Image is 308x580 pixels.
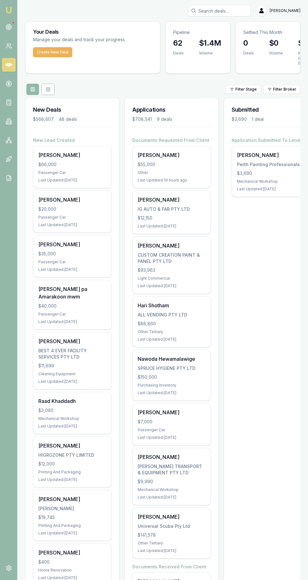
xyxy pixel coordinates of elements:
div: Mechanical Workshop [138,487,206,492]
div: Deals [243,51,254,56]
div: Light Commercial [138,276,206,281]
div: $19,745 [38,514,106,521]
div: Passenger Car [38,215,106,220]
div: Perth Painting Professionals [237,161,305,168]
h4: Documents Requested From Client [132,137,211,143]
div: 1 deal [252,116,264,122]
div: SPRUCE HYGIENE PTY LTD [138,365,206,371]
div: $150,000 [138,374,206,380]
div: Last Updated: [DATE] [138,435,206,440]
div: Passenger Car [38,170,106,175]
div: [PERSON_NAME] [38,151,106,159]
div: Last Updated: [DATE] [38,222,106,227]
div: Raad Khaddadh [38,397,106,405]
span: [PERSON_NAME] [270,8,300,13]
div: $12,000 [38,461,106,467]
div: HIGROZONE PTY LIMITED [38,452,106,458]
div: Other [138,170,206,175]
div: Purchasing Inventory [138,383,206,388]
div: Last Updated: [DATE] [138,224,206,229]
h3: $0 [269,38,283,48]
div: $12,150 [138,215,206,221]
div: Other Tertiary [138,541,206,546]
div: IG AUTO & FAB PTY LTD [138,206,206,212]
div: Last Updated: [DATE] [38,267,106,272]
div: Passenger Car [38,312,106,317]
div: BEST 4 EVER FACILITY SERVICES PTY LTD [38,348,106,360]
div: [PERSON_NAME] [138,196,206,204]
div: [PERSON_NAME] [38,337,106,345]
div: [PERSON_NAME] [38,241,106,248]
div: $568,607 [33,116,54,122]
div: Last Updated: [DATE] [138,390,206,395]
input: Search deals [188,5,251,16]
div: $88,860 [138,321,206,327]
a: Create New Deal [33,47,72,57]
div: $7,000 [138,419,206,425]
div: Last Updated: [DATE] [38,424,106,429]
div: Last Updated: 19 hours ago [138,178,206,183]
h4: Documents Received From Client [132,564,211,570]
div: [PERSON_NAME] [138,409,206,416]
div: [PERSON_NAME] [38,495,106,503]
div: Last Updated: [DATE] [138,495,206,500]
h3: $1.4M [199,38,221,48]
div: [PERSON_NAME] [38,505,106,512]
h3: Your Deals [33,29,152,34]
button: Filter Broker [263,85,300,94]
div: [PERSON_NAME] [38,549,106,556]
div: $3,690 [232,116,247,122]
div: Last Updated: [DATE] [138,283,206,288]
span: Filter Stage [235,87,257,92]
div: Volume [269,51,283,56]
h3: New Deals [33,105,112,114]
div: Volume [199,51,221,56]
div: $20,000 [38,206,106,212]
div: Passenger Car [38,259,106,265]
div: Other Tertiary [138,329,206,334]
div: Last Updated: [DATE] [237,187,305,192]
div: Hari Shotham [138,302,206,309]
div: Last Updated: [DATE] [38,379,106,384]
div: Last Updated: [DATE] [38,477,106,482]
div: Last Updated: [DATE] [138,548,206,553]
div: $93,963 [138,267,206,273]
div: $66,000 [38,161,106,168]
div: $3,690 [237,170,305,176]
div: $9,990 [138,478,206,485]
div: ALL VENDING PTY LTD [138,312,206,318]
div: $400 [38,559,106,565]
div: 9 deals [157,116,172,122]
div: Home Renovation [38,568,106,573]
h3: 62 [173,38,184,48]
div: $35,000 [38,251,106,257]
p: Pipeline [173,29,223,36]
div: $708,541 [132,116,152,122]
div: $11,699 [38,363,106,369]
div: $40,000 [38,303,106,309]
div: [PERSON_NAME] [138,513,206,521]
div: Deals [173,51,184,56]
div: Mechanical Workshop [237,179,305,184]
div: $141,578 [138,532,206,538]
p: Manage your deals and track your progress. [33,36,152,43]
div: [PERSON_NAME] [38,442,106,449]
div: [PERSON_NAME] TRANSPORT & EQUIPMENT PTY LTD [138,463,206,476]
div: $55,000 [138,161,206,168]
div: Last Updated: [DATE] [38,319,106,324]
div: Passenger Car [138,427,206,432]
div: Last Updated: [DATE] [38,178,106,183]
h4: New Lead Created [33,137,112,143]
div: 48 deals [59,116,77,122]
div: Last Updated: [DATE] [38,531,106,536]
button: Filter Stage [226,85,261,94]
div: $3,090 [38,407,106,414]
p: Settled This Month [243,29,293,36]
div: [PERSON_NAME] [138,453,206,461]
div: Cleaning Equipment [38,371,106,376]
div: Printing And Packaging [38,523,106,528]
span: Filter Broker [273,87,296,92]
div: Last Updated: [DATE] [138,337,206,342]
div: Universal Scuba Pty Ltd [138,523,206,529]
div: Nawoda Hewamalawige [138,355,206,363]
